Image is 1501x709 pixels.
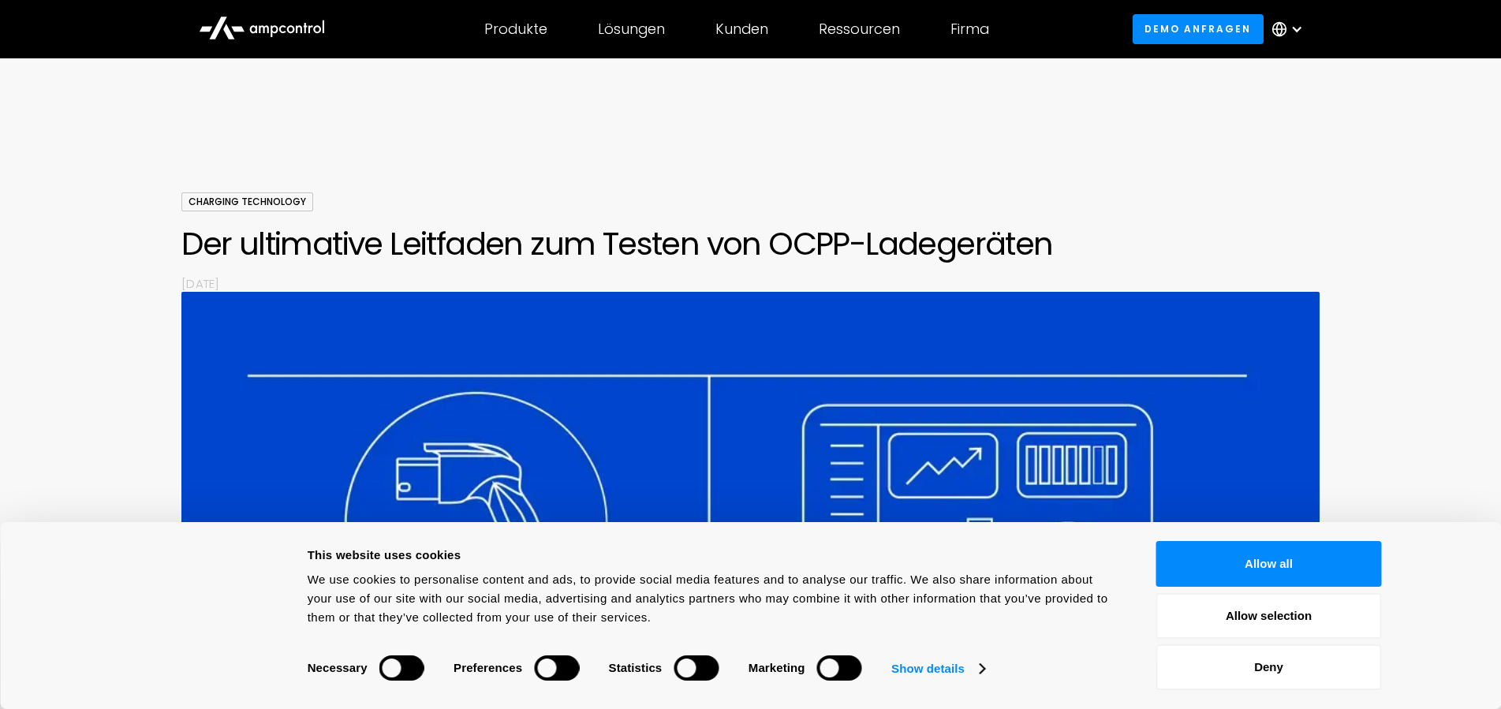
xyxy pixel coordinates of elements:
[950,21,989,38] div: Firma
[308,661,368,674] strong: Necessary
[749,661,805,674] strong: Marketing
[819,21,900,38] div: Ressourcen
[891,657,984,681] a: Show details
[181,192,313,211] div: Charging Technology
[181,225,1319,263] h1: Der ultimative Leitfaden zum Testen von OCPP-Ladegeräten
[598,21,665,38] div: Lösungen
[1156,644,1382,690] button: Deny
[1133,14,1264,43] a: Demo anfragen
[715,21,768,38] div: Kunden
[484,21,547,38] div: Produkte
[1156,593,1382,639] button: Allow selection
[181,275,1319,292] p: [DATE]
[308,546,1121,565] div: This website uses cookies
[1156,541,1382,587] button: Allow all
[308,570,1121,627] div: We use cookies to personalise content and ads, to provide social media features and to analyse ou...
[307,648,308,649] legend: Consent Selection
[609,661,663,674] strong: Statistics
[454,661,522,674] strong: Preferences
